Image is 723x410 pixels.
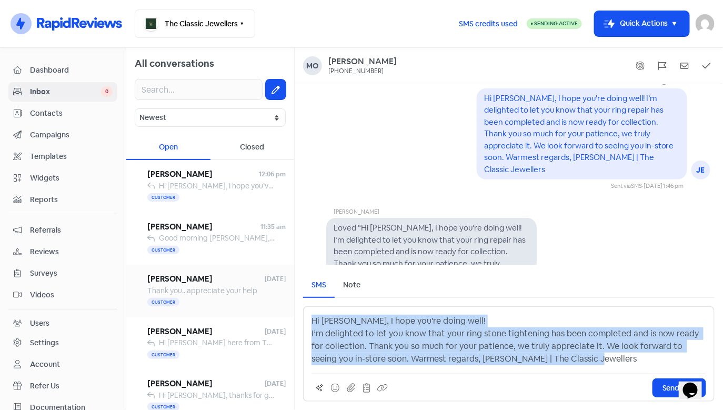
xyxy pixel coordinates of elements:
[30,225,113,236] span: Referrals
[147,168,259,181] span: [PERSON_NAME]
[265,327,286,336] span: [DATE]
[312,315,706,365] p: Hi [PERSON_NAME], I hope you're doing well! I’m delighted to let you know that your ring stone ti...
[147,246,179,254] span: Customer
[30,86,101,97] span: Inbox
[484,93,676,174] pre: Hi [PERSON_NAME], I hope you're doing well! I’m delighted to let you know that your ring repair h...
[101,86,113,97] span: 0
[334,223,527,304] pre: Loved “Hi [PERSON_NAME], I hope you're doing well! I’m delighted to let you know that your ring r...
[8,190,117,209] a: Reports
[8,104,117,123] a: Contacts
[328,56,397,67] a: [PERSON_NAME]
[644,182,684,191] div: [DATE] 1:46 pm
[8,355,117,374] a: Account
[8,333,117,353] a: Settings
[450,17,527,28] a: SMS credits used
[30,108,113,119] span: Contacts
[652,378,706,397] button: Send SMS
[677,58,692,74] button: Mark as unread
[147,378,265,390] span: [PERSON_NAME]
[30,129,113,141] span: Campaigns
[662,383,696,394] span: Send SMS
[632,58,648,74] button: Show system messages
[147,298,179,306] span: Customer
[8,242,117,262] a: Reviews
[30,268,113,279] span: Surveys
[691,161,710,179] div: JE
[679,368,712,399] iframe: chat widget
[595,11,689,36] button: Quick Actions
[260,222,286,232] span: 11:35 am
[8,314,117,333] a: Users
[30,359,60,370] div: Account
[147,286,257,295] span: Thank you.. appreciate your help
[459,18,518,29] span: SMS credits used
[8,221,117,240] a: Referrals
[30,65,113,76] span: Dashboard
[30,337,59,348] div: Settings
[147,193,179,202] span: Customer
[8,147,117,166] a: Templates
[8,82,117,102] a: Inbox 0
[259,169,286,179] span: 12:06 pm
[135,57,214,69] span: All conversations
[334,207,537,218] div: [PERSON_NAME]
[8,168,117,188] a: Widgets
[343,279,360,291] div: Note
[8,285,117,305] a: Videos
[135,9,255,38] button: The Classic Jewellers
[328,67,384,76] div: [PHONE_NUMBER]
[30,194,113,205] span: Reports
[527,17,582,30] a: Sending Active
[265,379,286,388] span: [DATE]
[611,182,644,189] span: Sent via ·
[126,135,210,160] div: Open
[210,135,295,160] div: Closed
[696,14,715,33] img: User
[147,326,265,338] span: [PERSON_NAME]
[30,318,49,329] div: Users
[8,61,117,80] a: Dashboard
[655,58,670,74] button: Flag conversation
[534,20,578,27] span: Sending Active
[30,173,113,184] span: Widgets
[699,58,715,74] button: Mark as closed
[265,274,286,284] span: [DATE]
[8,376,117,396] a: Refer Us
[8,264,117,283] a: Surveys
[147,273,265,285] span: [PERSON_NAME]
[631,182,642,189] span: SMS
[30,246,113,257] span: Reviews
[8,125,117,145] a: Campaigns
[30,381,113,392] span: Refer Us
[135,79,263,100] input: Search...
[30,289,113,301] span: Videos
[147,221,260,233] span: [PERSON_NAME]
[303,56,322,75] div: Mo
[147,351,179,359] span: Customer
[30,151,113,162] span: Templates
[312,279,326,291] div: SMS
